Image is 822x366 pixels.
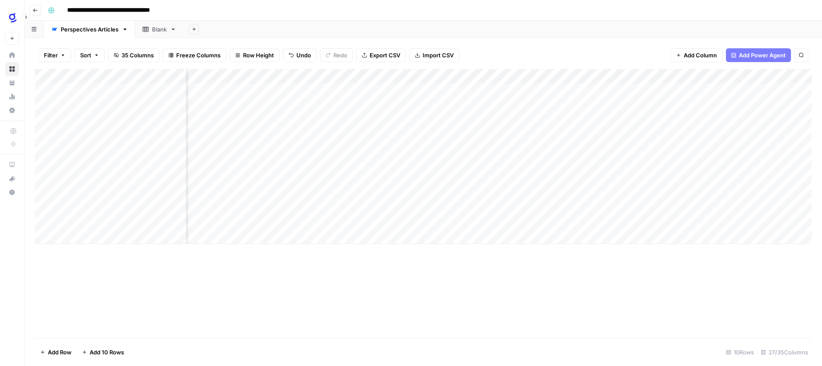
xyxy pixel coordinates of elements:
a: Perspectives Articles [44,21,135,38]
span: Add Row [48,348,72,357]
div: 10 Rows [722,345,757,359]
span: Import CSV [423,51,454,59]
a: Settings [5,103,19,117]
button: Add Column [670,48,722,62]
button: Help + Support [5,185,19,199]
button: Import CSV [409,48,459,62]
span: Redo [333,51,347,59]
span: Sort [80,51,91,59]
span: Row Height [243,51,274,59]
span: Filter [44,51,58,59]
a: Usage [5,90,19,103]
button: Add Row [35,345,77,359]
a: Browse [5,62,19,76]
span: Add Column [684,51,717,59]
div: Perspectives Articles [61,25,118,34]
button: Redo [320,48,353,62]
button: Add Power Agent [726,48,791,62]
button: Freeze Columns [163,48,226,62]
button: Row Height [230,48,280,62]
img: Glean SEO Ops Logo [5,10,21,25]
a: Blank [135,21,184,38]
button: Add 10 Rows [77,345,129,359]
a: Your Data [5,76,19,90]
span: 35 Columns [121,51,154,59]
button: Sort [75,48,105,62]
span: Add 10 Rows [90,348,124,357]
div: 27/35 Columns [757,345,812,359]
button: 35 Columns [108,48,159,62]
button: What's new? [5,172,19,185]
a: Home [5,48,19,62]
button: Export CSV [356,48,406,62]
span: Freeze Columns [176,51,221,59]
div: Blank [152,25,167,34]
span: Export CSV [370,51,400,59]
span: Add Power Agent [739,51,786,59]
button: Undo [283,48,317,62]
a: AirOps Academy [5,158,19,172]
span: Undo [296,51,311,59]
div: What's new? [6,172,19,185]
button: Filter [38,48,71,62]
button: Workspace: Glean SEO Ops [5,7,19,28]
